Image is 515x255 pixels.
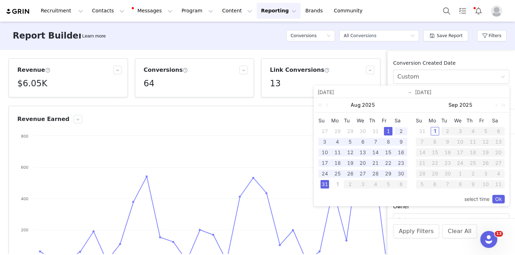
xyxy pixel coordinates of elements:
[369,147,382,158] td: August 14, 2025
[501,75,505,80] i: icon: down
[318,126,331,137] td: July 27, 2025
[397,159,405,167] div: 23
[344,30,376,41] div: All Conversions
[442,224,477,238] button: Clear All
[492,179,505,190] td: October 11, 2025
[357,180,369,189] div: 3
[466,147,479,158] td: September 18, 2025
[441,180,454,189] div: 7
[441,137,454,147] td: September 9, 2025
[327,34,331,39] i: icon: down
[454,138,467,146] div: 10
[454,148,467,157] div: 17
[479,127,492,135] div: 5
[358,159,367,167] div: 20
[346,169,355,178] div: 26
[479,179,492,190] td: October 10, 2025
[333,169,342,178] div: 25
[416,168,429,179] td: September 28, 2025
[418,127,426,135] div: 31
[382,137,395,147] td: August 8, 2025
[448,98,459,112] a: Sep
[429,168,441,179] td: September 29, 2025
[479,169,492,178] div: 3
[454,168,467,179] td: October 1, 2025
[382,180,395,189] div: 5
[321,180,329,189] div: 31
[21,134,28,139] text: 800
[357,158,369,168] td: August 20, 2025
[331,168,344,179] td: August 25, 2025
[441,159,454,167] div: 23
[492,147,505,158] td: September 20, 2025
[454,147,467,158] td: September 17, 2025
[441,138,454,146] div: 9
[487,5,509,17] button: Profile
[144,77,155,90] h5: 64
[357,115,369,126] th: Wed
[331,115,344,126] th: Mon
[395,115,407,126] th: Sat
[411,34,415,39] i: icon: down
[17,77,47,90] h5: $6.05K
[397,148,405,157] div: 16
[479,159,492,167] div: 26
[358,127,367,135] div: 30
[318,117,331,124] span: Su
[492,159,505,167] div: 27
[416,137,429,147] td: September 7, 2025
[346,159,355,167] div: 19
[423,30,468,41] button: Save Report
[382,158,395,168] td: August 22, 2025
[492,117,505,124] span: Sa
[416,117,429,124] span: Su
[371,159,380,167] div: 21
[344,168,357,179] td: August 26, 2025
[321,138,329,146] div: 3
[358,169,367,178] div: 27
[492,137,505,147] td: September 13, 2025
[466,148,479,157] div: 18
[429,137,441,147] td: September 8, 2025
[270,66,330,74] h3: Link Conversions
[479,138,492,146] div: 12
[429,148,441,157] div: 15
[318,137,331,147] td: August 3, 2025
[371,138,380,146] div: 7
[397,70,419,83] div: Custom
[369,115,382,126] th: Thu
[454,159,467,167] div: 24
[454,180,467,189] div: 8
[344,180,357,189] div: 2
[441,148,454,157] div: 16
[333,159,342,167] div: 18
[431,127,439,135] div: 1
[464,192,489,206] a: select time
[416,169,429,178] div: 28
[6,8,30,15] img: grin logo
[369,168,382,179] td: August 28, 2025
[479,137,492,147] td: September 12, 2025
[429,179,441,190] td: October 6, 2025
[479,115,492,126] th: Fri
[397,169,405,178] div: 30
[331,137,344,147] td: August 4, 2025
[395,137,407,147] td: August 9, 2025
[301,3,329,19] a: Brands
[454,126,467,137] td: September 3, 2025
[358,148,367,157] div: 13
[395,168,407,179] td: August 30, 2025
[357,179,369,190] td: September 3, 2025
[318,88,408,97] input: Start date
[429,159,441,167] div: 22
[361,98,376,112] a: 2025
[369,137,382,147] td: August 7, 2025
[466,180,479,189] div: 9
[466,127,479,135] div: 4
[393,60,455,66] span: Conversion Created Date
[466,168,479,179] td: October 2, 2025
[17,115,69,123] h3: Revenue Earned
[36,3,87,19] button: Recruitment
[479,180,492,189] div: 10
